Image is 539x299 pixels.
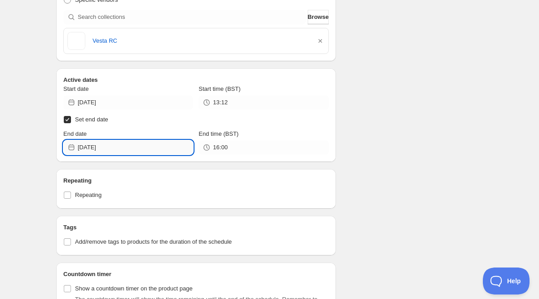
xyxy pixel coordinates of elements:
[63,85,88,92] span: Start date
[63,76,329,85] h2: Active dates
[308,10,329,24] button: Browse
[75,116,108,123] span: Set end date
[63,223,329,232] h2: Tags
[63,130,87,137] span: End date
[75,285,193,292] span: Show a countdown timer on the product page
[93,36,309,45] a: Vesta RC
[63,270,329,279] h2: Countdown timer
[199,85,240,92] span: Start time (BST)
[199,130,239,137] span: End time (BST)
[63,176,329,185] h2: Repeating
[75,238,232,245] span: Add/remove tags to products for the duration of the schedule
[78,10,306,24] input: Search collections
[308,13,329,22] span: Browse
[75,192,102,198] span: Repeating
[483,268,530,295] iframe: Toggle Customer Support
